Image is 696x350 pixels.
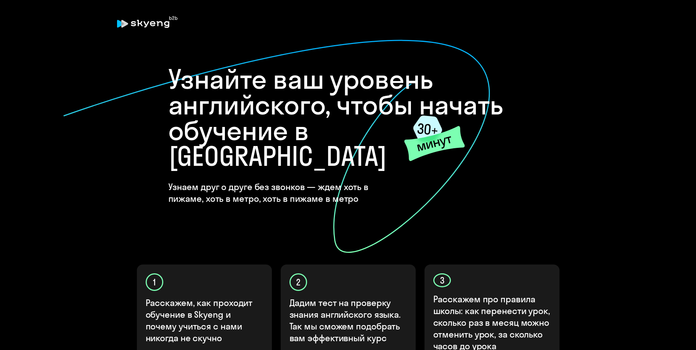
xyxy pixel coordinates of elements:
h4: Узнаем друг о друге без звонков — ждем хоть в пижаме, хоть в метро, хоть в пижаме в метро [168,181,405,204]
h1: Узнайте ваш уровень английского, чтобы начать обучение в [GEOGRAPHIC_DATA] [168,66,528,169]
p: Расскажем, как проходит обучение в Skyeng и почему учиться с нами никогда не скучно [146,297,264,344]
div: 2 [289,273,307,291]
p: Дадим тест на проверку знания английского языка. Так мы сможем подобрать вам эффективный курс [289,297,408,344]
div: 3 [433,273,451,287]
div: 1 [146,273,163,291]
